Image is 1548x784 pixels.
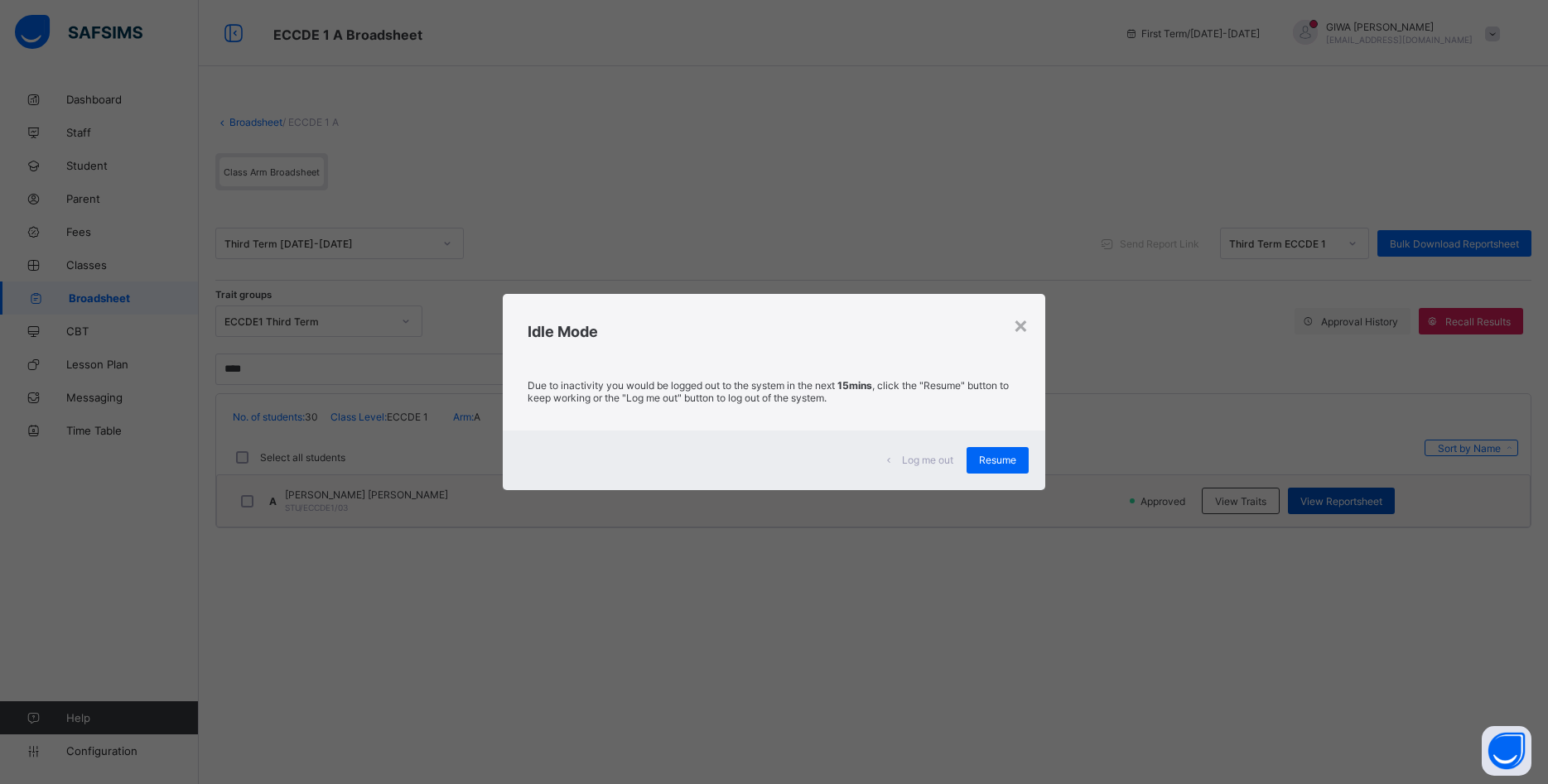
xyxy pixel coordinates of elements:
[902,454,953,466] span: Log me out
[1482,726,1531,776] button: Open asap
[837,379,872,392] strong: 15mins
[528,379,1020,404] p: Due to inactivity you would be logged out to the system in the next , click the "Resume" button t...
[1013,310,1029,339] div: ×
[528,323,1020,340] h2: Idle Mode
[979,454,1016,466] span: Resume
